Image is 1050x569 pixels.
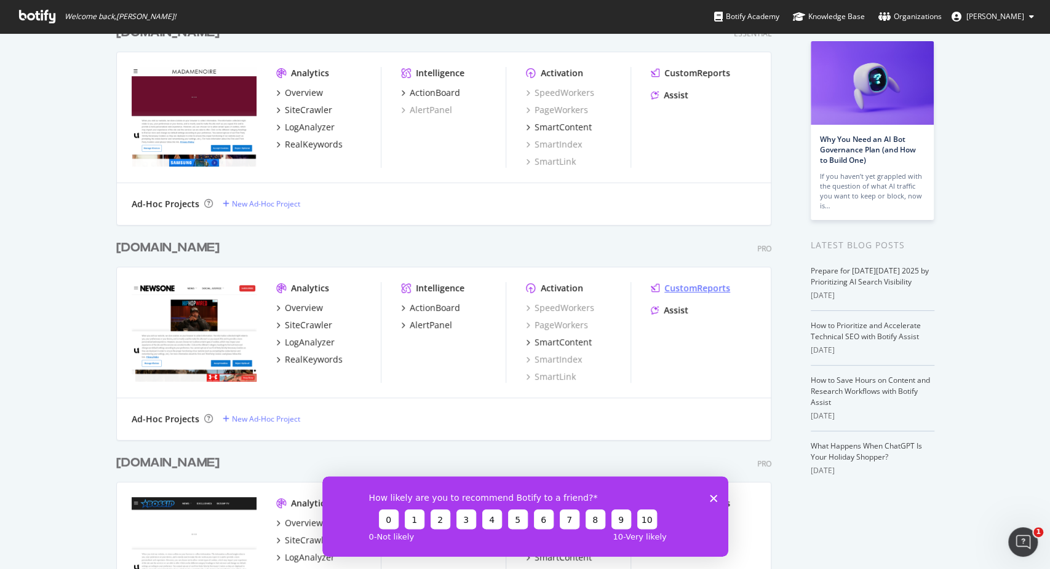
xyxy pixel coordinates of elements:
div: Activation [541,282,583,294]
a: How to Prioritize and Accelerate Technical SEO with Botify Assist [811,320,921,342]
div: Intelligence [416,282,464,294]
div: Assist [664,89,688,101]
button: [PERSON_NAME] [942,7,1044,26]
div: Analytics [291,67,329,79]
div: [DOMAIN_NAME] [116,454,220,472]
a: Why You Need an AI Bot Governance Plan (and How to Build One) [820,134,916,165]
div: [DOMAIN_NAME] [116,239,220,257]
a: New Ad-Hoc Project [223,414,300,424]
div: [DATE] [811,410,934,422]
img: www.newsone.com [132,282,257,382]
div: Pro [757,243,771,254]
div: Analytics [291,497,329,509]
a: LogAnalyzer [276,121,335,133]
div: SmartContent [535,336,592,348]
a: LogAnalyzer [276,551,335,563]
div: ActionBoard [410,302,460,314]
div: [DATE] [811,465,934,476]
a: CustomReports [651,497,730,509]
a: SpeedWorkers [526,87,594,99]
div: New Ad-Hoc Project [232,198,300,209]
div: AlertPanel [410,319,452,331]
div: New Ad-Hoc Project [232,414,300,424]
a: ActionBoard [401,302,460,314]
a: [DOMAIN_NAME] [116,239,225,257]
div: ActionBoard [410,87,460,99]
div: LogAnalyzer [285,121,335,133]
span: 1 [1033,527,1043,537]
div: [DATE] [811,290,934,301]
a: SmartContent [526,551,592,563]
a: [DOMAIN_NAME] [116,454,225,472]
a: Overview [276,302,323,314]
div: Knowledge Base [793,10,865,23]
a: SiteCrawler [276,104,332,116]
div: Overview [285,87,323,99]
iframe: Intercom live chat [1008,527,1038,557]
a: What Happens When ChatGPT Is Your Holiday Shopper? [811,441,922,462]
div: If you haven’t yet grappled with the question of what AI traffic you want to keep or block, now is… [820,171,925,211]
a: CustomReports [651,67,730,79]
a: SpeedWorkers [526,302,594,314]
div: SmartContent [535,551,592,563]
div: [DATE] [811,345,934,356]
a: RealKeywords [276,353,343,366]
a: Assist [651,304,688,316]
div: Botify Academy [714,10,779,23]
div: Assist [664,304,688,316]
div: Overview [285,517,323,529]
span: Nate Glaude [966,11,1024,22]
a: New Ad-Hoc Project [223,198,300,209]
a: SiteCrawler [276,534,332,546]
span: Welcome back, [PERSON_NAME] ! [65,12,176,22]
div: Intelligence [416,67,464,79]
a: SmartLink [526,371,576,383]
div: LogAnalyzer [285,551,335,563]
div: Ad-Hoc Projects [132,413,199,425]
div: RealKeywords [285,353,343,366]
div: CustomReports [664,67,730,79]
a: SiteCrawler [276,319,332,331]
div: RealKeywords [285,138,343,151]
a: Assist [651,89,688,101]
div: Overview [285,302,323,314]
a: Overview [276,87,323,99]
div: LogAnalyzer [285,336,335,348]
div: Pro [757,458,771,469]
div: SiteCrawler [285,319,332,331]
div: Latest Blog Posts [811,238,934,252]
iframe: Survey from Botify [322,476,728,557]
a: Prepare for [DATE][DATE] 2025 by Prioritizing AI Search Visibility [811,265,929,287]
div: SiteCrawler [285,534,332,546]
a: PageWorkers [526,319,588,331]
div: SmartContent [535,121,592,133]
img: www.madamenoire.com [132,67,257,167]
div: Activation [541,67,583,79]
a: LogAnalyzer [276,336,335,348]
a: SmartIndex [526,353,582,366]
div: Analytics [291,282,329,294]
div: Ad-Hoc Projects [132,198,199,210]
a: AlertPanel [401,104,452,116]
a: SmartLink [526,155,576,168]
a: ActionBoard [401,87,460,99]
a: PageWorkers [526,104,588,116]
